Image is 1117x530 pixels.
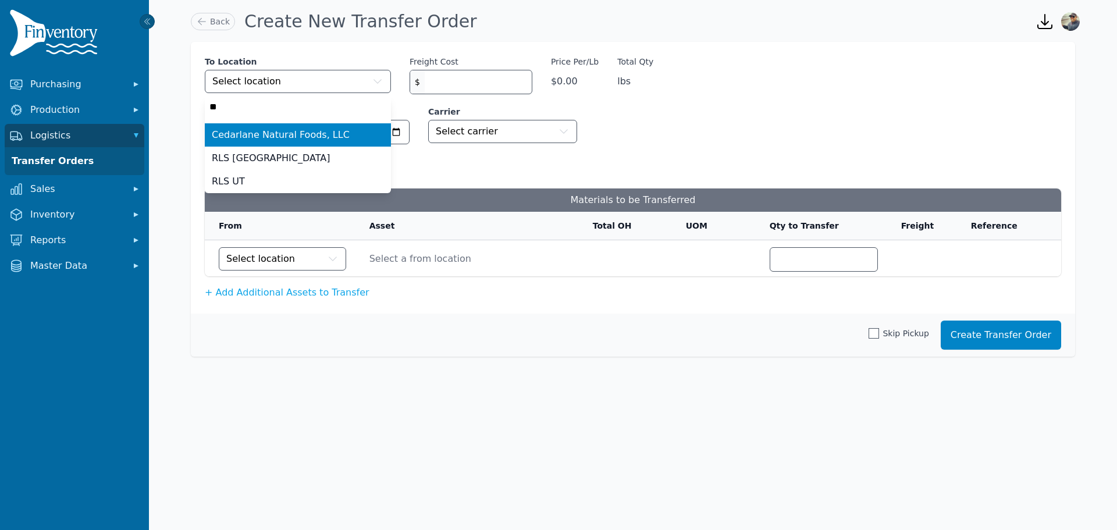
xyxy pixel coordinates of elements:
[212,74,281,88] span: Select location
[428,120,577,143] button: Select carrier
[7,150,142,173] a: Transfer Orders
[883,328,929,339] span: Skip Pickup
[212,175,245,188] span: RLS UT
[191,13,235,30] a: Back
[5,124,144,147] button: Logistics
[5,254,144,278] button: Master Data
[410,70,425,94] span: $
[244,11,477,32] h1: Create New Transfer Order
[205,56,391,67] label: To Location
[205,188,1061,212] h3: Materials to be Transferred
[226,252,295,266] span: Select location
[30,129,123,143] span: Logistics
[579,212,672,240] th: Total OH
[212,151,330,165] span: RLS [GEOGRAPHIC_DATA]
[30,182,123,196] span: Sales
[941,321,1061,350] button: Create Transfer Order
[617,74,653,88] span: lbs
[9,9,102,61] img: Finventory
[205,123,391,193] ul: Select location
[5,203,144,226] button: Inventory
[551,74,599,88] span: $0.00
[756,212,887,240] th: Qty to Transfer
[205,70,391,93] button: Select location
[30,259,123,273] span: Master Data
[219,247,346,271] button: Select location
[410,56,458,67] label: Freight Cost
[30,77,123,91] span: Purchasing
[887,212,957,240] th: Freight
[672,212,756,240] th: UOM
[30,233,123,247] span: Reports
[369,245,570,266] span: Select a from location
[355,212,579,240] th: Asset
[212,128,350,142] span: Cedarlane Natural Foods, LLC
[5,229,144,252] button: Reports
[5,177,144,201] button: Sales
[551,56,599,67] label: Price Per/Lb
[957,212,1044,240] th: Reference
[428,106,577,118] label: Carrier
[1061,12,1080,31] img: Anthony Armesto
[205,95,391,119] input: Select location
[30,208,123,222] span: Inventory
[5,73,144,96] button: Purchasing
[205,212,355,240] th: From
[617,56,653,67] label: Total Qty
[436,125,498,138] span: Select carrier
[205,286,369,300] button: + Add Additional Assets to Transfer
[5,98,144,122] button: Production
[30,103,123,117] span: Production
